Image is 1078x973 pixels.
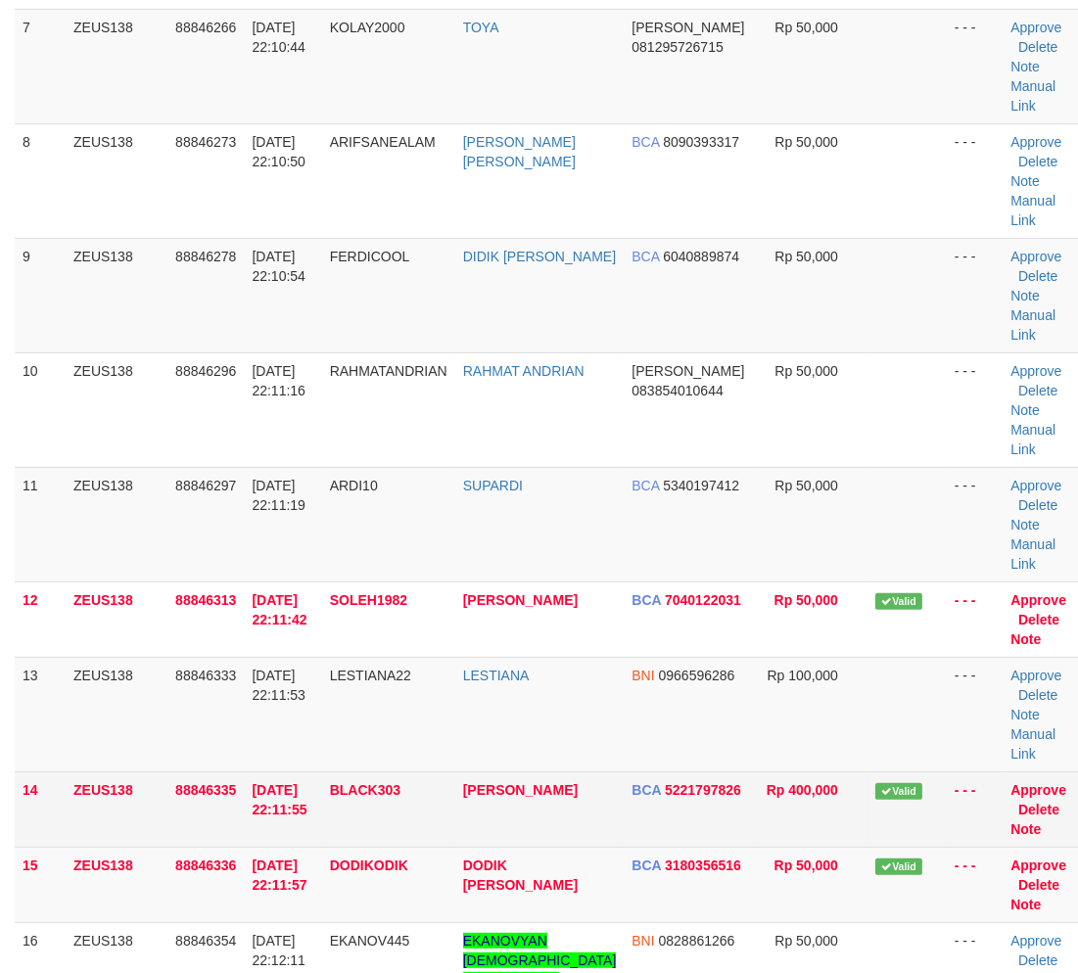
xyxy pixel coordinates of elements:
span: 88846354 [175,933,236,949]
a: Note [1010,821,1041,837]
td: 7 [15,9,66,123]
span: [DATE] 22:10:44 [252,20,305,55]
span: DODIKODIK [330,857,408,873]
a: DODIK [PERSON_NAME] [463,857,578,893]
td: - - - [947,238,1003,352]
span: Copy 6040889874 to clipboard [663,249,739,264]
td: 12 [15,581,66,657]
span: BCA [632,592,661,608]
span: Copy 8090393317 to clipboard [663,134,739,150]
td: - - - [947,581,1003,657]
a: Note [1010,517,1040,533]
span: FERDICOOL [330,249,410,264]
span: Copy 5221797826 to clipboard [665,782,741,798]
span: [DATE] 22:11:42 [252,592,306,627]
a: Manual Link [1010,78,1055,114]
span: Rp 50,000 [774,134,838,150]
a: Approve [1010,668,1061,683]
td: ZEUS138 [66,9,167,123]
td: ZEUS138 [66,123,167,238]
span: BNI [632,933,654,949]
span: [DATE] 22:11:57 [252,857,306,893]
span: [DATE] 22:10:54 [252,249,305,284]
a: Approve [1010,478,1061,493]
span: Copy 081295726715 to clipboard [632,39,723,55]
a: LESTIANA [463,668,530,683]
span: SOLEH1982 [330,592,407,608]
a: Delete [1018,154,1057,169]
a: Delete [1018,39,1057,55]
span: KOLAY2000 [330,20,405,35]
td: - - - [947,467,1003,581]
span: 88846266 [175,20,236,35]
a: RAHMAT ANDRIAN [463,363,585,379]
a: Approve [1010,782,1066,798]
td: ZEUS138 [66,847,167,922]
td: 15 [15,847,66,922]
span: Copy 5340197412 to clipboard [663,478,739,493]
a: Manual Link [1010,422,1055,457]
span: Rp 50,000 [774,249,838,264]
span: BCA [632,249,659,264]
a: Delete [1018,612,1059,627]
a: [PERSON_NAME] [463,592,578,608]
a: Delete [1018,687,1057,703]
span: Rp 400,000 [767,782,838,798]
span: BNI [632,668,654,683]
span: [DATE] 22:12:11 [252,933,305,968]
span: 88846296 [175,363,236,379]
span: Rp 50,000 [774,20,838,35]
a: Approve [1010,592,1066,608]
span: 88846278 [175,249,236,264]
span: [PERSON_NAME] [632,363,744,379]
td: 14 [15,771,66,847]
span: [DATE] 22:11:19 [252,478,305,513]
span: Rp 100,000 [768,668,838,683]
a: [PERSON_NAME] [PERSON_NAME] [463,134,576,169]
td: - - - [947,352,1003,467]
a: Note [1010,707,1040,722]
span: [DATE] 22:11:53 [252,668,305,703]
span: [PERSON_NAME] [632,20,744,35]
span: Copy 3180356516 to clipboard [665,857,741,873]
td: - - - [947,771,1003,847]
a: Note [1010,402,1040,418]
span: [DATE] 22:11:16 [252,363,305,398]
td: - - - [947,657,1003,771]
td: 11 [15,467,66,581]
a: Note [1010,288,1040,303]
span: Copy 0828861266 to clipboard [659,933,735,949]
a: Approve [1010,249,1061,264]
a: DIDIK [PERSON_NAME] [463,249,616,264]
a: Delete [1018,802,1059,817]
span: Valid transaction [875,783,922,800]
span: Valid transaction [875,858,922,875]
a: TOYA [463,20,499,35]
a: Manual Link [1010,307,1055,343]
span: ARIFSANEALAM [330,134,436,150]
a: Delete [1018,497,1057,513]
span: 88846333 [175,668,236,683]
td: - - - [947,847,1003,922]
span: 88846336 [175,857,236,873]
a: Note [1010,59,1040,74]
td: 10 [15,352,66,467]
a: SUPARDI [463,478,523,493]
span: BCA [632,478,659,493]
span: Rp 50,000 [774,592,838,608]
a: Approve [1010,20,1061,35]
a: [PERSON_NAME] [463,782,578,798]
span: 88846335 [175,782,236,798]
span: 88846297 [175,478,236,493]
td: - - - [947,9,1003,123]
span: [DATE] 22:11:55 [252,782,306,817]
a: Approve [1010,363,1061,379]
td: ZEUS138 [66,467,167,581]
a: Manual Link [1010,726,1055,762]
td: ZEUS138 [66,238,167,352]
span: Copy 7040122031 to clipboard [665,592,741,608]
span: EKANOV445 [330,933,410,949]
a: Note [1010,897,1041,912]
td: 9 [15,238,66,352]
a: Note [1010,631,1041,647]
